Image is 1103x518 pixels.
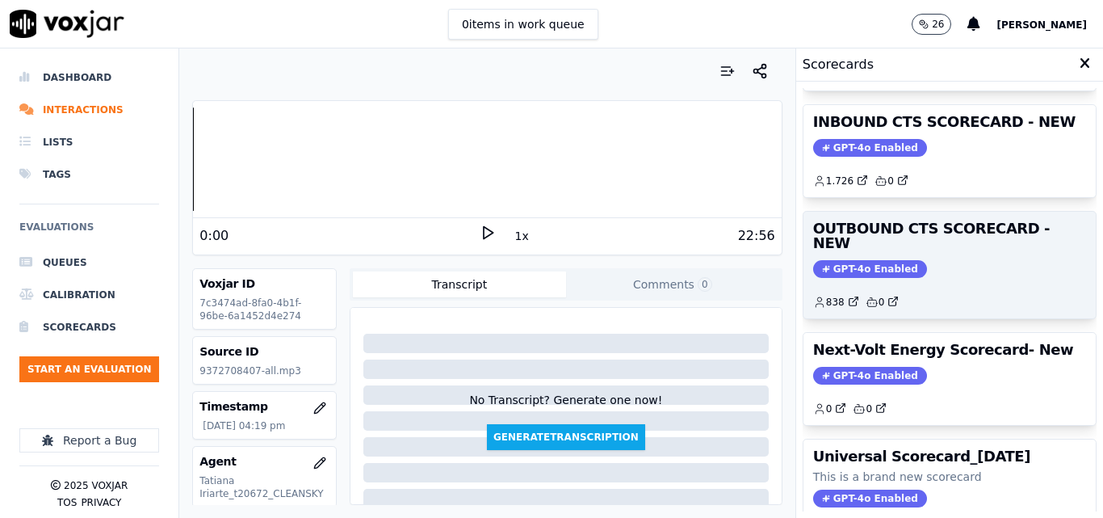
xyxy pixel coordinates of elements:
[912,14,951,35] button: 26
[199,343,329,360] h3: Source ID
[19,158,159,191] a: Tags
[469,392,662,424] div: No Transcript? Generate one now!
[512,225,532,247] button: 1x
[874,175,908,187] a: 0
[813,115,1086,129] h3: INBOUND CTS SCORECARD - NEW
[199,297,329,322] p: 7c3474ad-8fa0-4b1f-96be-6a1452d4e274
[487,424,645,450] button: GenerateTranscription
[813,449,1086,464] h3: Universal Scorecard_[DATE]
[81,496,121,509] button: Privacy
[698,277,712,292] span: 0
[912,14,967,35] button: 26
[199,453,329,470] h3: Agent
[566,272,779,297] button: Comments
[853,402,887,415] a: 0
[813,367,927,385] span: GPT-4o Enabled
[19,61,159,94] a: Dashboard
[813,296,859,309] a: 838
[813,139,927,157] span: GPT-4o Enabled
[796,48,1103,82] div: Scorecards
[57,496,77,509] button: TOS
[10,10,124,38] img: voxjar logo
[996,15,1103,34] button: [PERSON_NAME]
[199,276,329,292] h3: Voxjar ID
[19,217,159,246] h6: Evaluations
[203,419,329,432] p: [DATE] 04:19 pm
[813,490,927,507] span: GPT-4o Enabled
[19,311,159,343] a: Scorecards
[19,94,159,126] a: Interactions
[199,474,329,500] p: Tatiana Iriarte_t20672_CLEANSKY
[813,402,853,415] button: 0
[996,19,1087,31] span: [PERSON_NAME]
[199,226,229,246] div: 0:00
[813,296,866,309] button: 838
[866,296,900,309] a: 0
[19,428,159,453] button: Report a Bug
[19,126,159,158] a: Lists
[813,402,847,415] a: 0
[813,260,927,278] span: GPT-4o Enabled
[932,18,944,31] p: 26
[19,356,159,382] button: Start an Evaluation
[813,175,868,187] a: 1.726
[738,226,775,246] div: 22:56
[813,175,874,187] button: 1.726
[199,398,329,415] h3: Timestamp
[19,279,159,311] a: Calibration
[813,469,1086,485] p: This is a brand new scorecard
[64,479,128,492] p: 2025 Voxjar
[448,9,598,40] button: 0items in work queue
[199,364,329,377] p: 9372708407-all.mp3
[19,246,159,279] a: Queues
[813,343,1086,357] h3: Next-Volt Energy Scorecard- New
[813,221,1086,251] h3: OUTBOUND CTS SCORECARD - NEW
[353,272,566,297] button: Transcript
